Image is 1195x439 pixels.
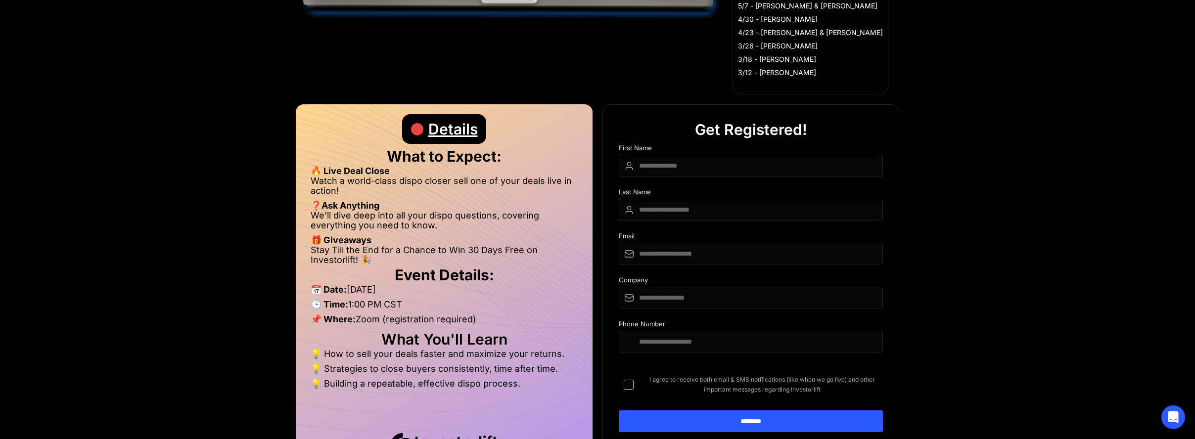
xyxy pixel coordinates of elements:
div: Get Registered! [695,115,807,144]
li: 💡 Building a repeatable, effective dispo process. [311,379,578,389]
strong: 📌 Where: [311,314,356,324]
strong: 🕒 Time: [311,299,348,309]
li: 💡 How to sell your deals faster and maximize your returns. [311,349,578,364]
li: 💡 Strategies to close buyers consistently, time after time. [311,364,578,379]
strong: 🔥 Live Deal Close [311,166,390,176]
h2: What You'll Learn [311,334,578,344]
li: [DATE] [311,285,578,300]
div: Last Name [619,188,883,199]
li: Stay Till the End for a Chance to Win 30 Days Free on Investorlift! 🎉 [311,245,578,265]
div: Phone Number [619,320,883,331]
strong: 🎁 Giveaways [311,235,371,245]
strong: Event Details: [395,266,494,284]
div: Open Intercom Messenger [1161,405,1185,429]
div: Details [428,114,478,144]
div: Email [619,232,883,243]
li: 1:00 PM CST [311,300,578,314]
li: Zoom (registration required) [311,314,578,329]
span: I agree to receive both email & SMS notifications (like when we go live) and other important mess... [642,375,883,395]
div: First Name [619,144,883,155]
div: Company [619,276,883,287]
li: We’ll dive deep into all your dispo questions, covering everything you need to know. [311,211,578,235]
strong: What to Expect: [387,147,502,165]
strong: 📅 Date: [311,284,347,295]
li: Watch a world-class dispo closer sell one of your deals live in action! [311,176,578,201]
strong: ❓Ask Anything [311,200,379,211]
